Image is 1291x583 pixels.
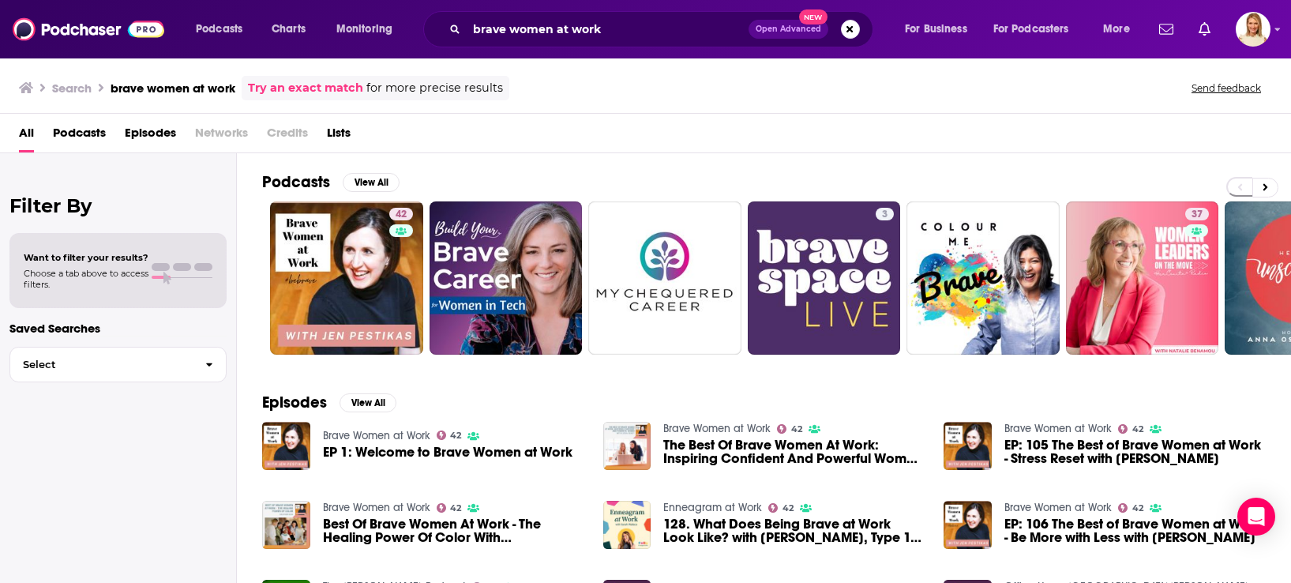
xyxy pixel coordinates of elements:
a: 42 [437,431,462,440]
a: EP: 106 The Best of Brave Women at Work - Be More with Less with Courtney Carver [1004,517,1266,544]
div: Search podcasts, credits, & more... [438,11,888,47]
a: 42 [1118,503,1143,513]
button: open menu [325,17,413,42]
button: open menu [983,17,1092,42]
a: EP: 105 The Best of Brave Women at Work - Stress Reset with Sarah Marie Liddle [1004,438,1266,465]
img: Best Of Brave Women At Work - The Healing Power Of Color With Heather Eck [262,501,310,549]
input: Search podcasts, credits, & more... [467,17,749,42]
span: Best Of Brave Women At Work - The Healing Power Of Color With [PERSON_NAME] [323,517,584,544]
span: EP: 106 The Best of Brave Women at Work - Be More with Less with [PERSON_NAME] [1004,517,1266,544]
a: 42 [768,503,794,513]
img: EP: 106 The Best of Brave Women at Work - Be More with Less with Courtney Carver [944,501,992,549]
span: Monitoring [336,18,392,40]
span: For Business [905,18,967,40]
h3: Search [52,81,92,96]
img: Podchaser - Follow, Share and Rate Podcasts [13,14,164,44]
span: 42 [1132,426,1143,433]
a: EP 1: Welcome to Brave Women at Work [323,446,572,459]
a: EpisodesView All [262,393,396,412]
span: 42 [450,505,461,512]
a: The Best Of Brave Women At Work: Inspiring Confident And Powerful Women With Lydia Fenet [663,438,925,465]
a: Try an exact match [248,79,363,97]
span: Charts [272,18,306,40]
a: Brave Women at Work [1004,501,1112,514]
button: open menu [1092,17,1150,42]
button: Select [9,347,227,382]
a: 42 [270,201,423,355]
h2: Episodes [262,393,327,412]
button: Show profile menu [1236,12,1270,47]
img: User Profile [1236,12,1270,47]
button: Open AdvancedNew [749,20,828,39]
span: 42 [782,505,794,512]
button: View All [343,173,400,192]
a: Podcasts [53,120,106,152]
img: The Best Of Brave Women At Work: Inspiring Confident And Powerful Women With Lydia Fenet [603,422,651,470]
h2: Filter By [9,194,227,217]
span: 42 [791,426,802,433]
span: 3 [882,207,888,223]
a: Episodes [125,120,176,152]
a: Brave Women at Work [323,501,430,514]
span: Podcasts [196,18,242,40]
img: EP 1: Welcome to Brave Women at Work [262,422,310,470]
a: 42 [777,424,802,434]
a: Brave Women at Work [1004,422,1112,435]
span: For Podcasters [993,18,1069,40]
span: Credits [267,120,308,152]
img: 128. What Does Being Brave at Work Look Like? with Jen Pestikas, Type 1, CEO of Brave Women at Work [603,501,651,549]
a: 37 [1066,201,1219,355]
button: open menu [894,17,987,42]
a: 42 [1118,424,1143,434]
a: 42 [437,503,462,513]
button: Send feedback [1187,81,1266,95]
a: Charts [261,17,315,42]
span: 128. What Does Being Brave at Work Look Like? with [PERSON_NAME], Type 1, CEO of Brave Women at Work [663,517,925,544]
span: New [799,9,828,24]
span: 42 [396,207,407,223]
span: 42 [450,432,461,439]
a: 42 [389,208,413,220]
a: Lists [327,120,351,152]
a: Show notifications dropdown [1153,16,1180,43]
a: Show notifications dropdown [1192,16,1217,43]
span: 37 [1192,207,1203,223]
a: 3 [748,201,901,355]
span: Logged in as leannebush [1236,12,1270,47]
a: Enneagram at Work [663,501,762,514]
span: Networks [195,120,248,152]
a: 3 [876,208,894,220]
span: Select [10,359,193,370]
span: EP: 105 The Best of Brave Women at Work - Stress Reset with [PERSON_NAME] [1004,438,1266,465]
img: EP: 105 The Best of Brave Women at Work - Stress Reset with Sarah Marie Liddle [944,422,992,470]
span: More [1103,18,1130,40]
span: Want to filter your results? [24,252,148,263]
a: All [19,120,34,152]
button: open menu [185,17,263,42]
span: Choose a tab above to access filters. [24,268,148,290]
span: The Best Of Brave Women At Work: Inspiring Confident And Powerful Women With [PERSON_NAME] [663,438,925,465]
span: for more precise results [366,79,503,97]
a: Best Of Brave Women At Work - The Healing Power Of Color With Heather Eck [323,517,584,544]
h2: Podcasts [262,172,330,192]
a: 37 [1185,208,1209,220]
a: PodcastsView All [262,172,400,192]
span: 42 [1132,505,1143,512]
button: View All [340,393,396,412]
h3: brave women at work [111,81,235,96]
span: Open Advanced [756,25,821,33]
a: Brave Women at Work [663,422,771,435]
a: Brave Women at Work [323,429,430,442]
